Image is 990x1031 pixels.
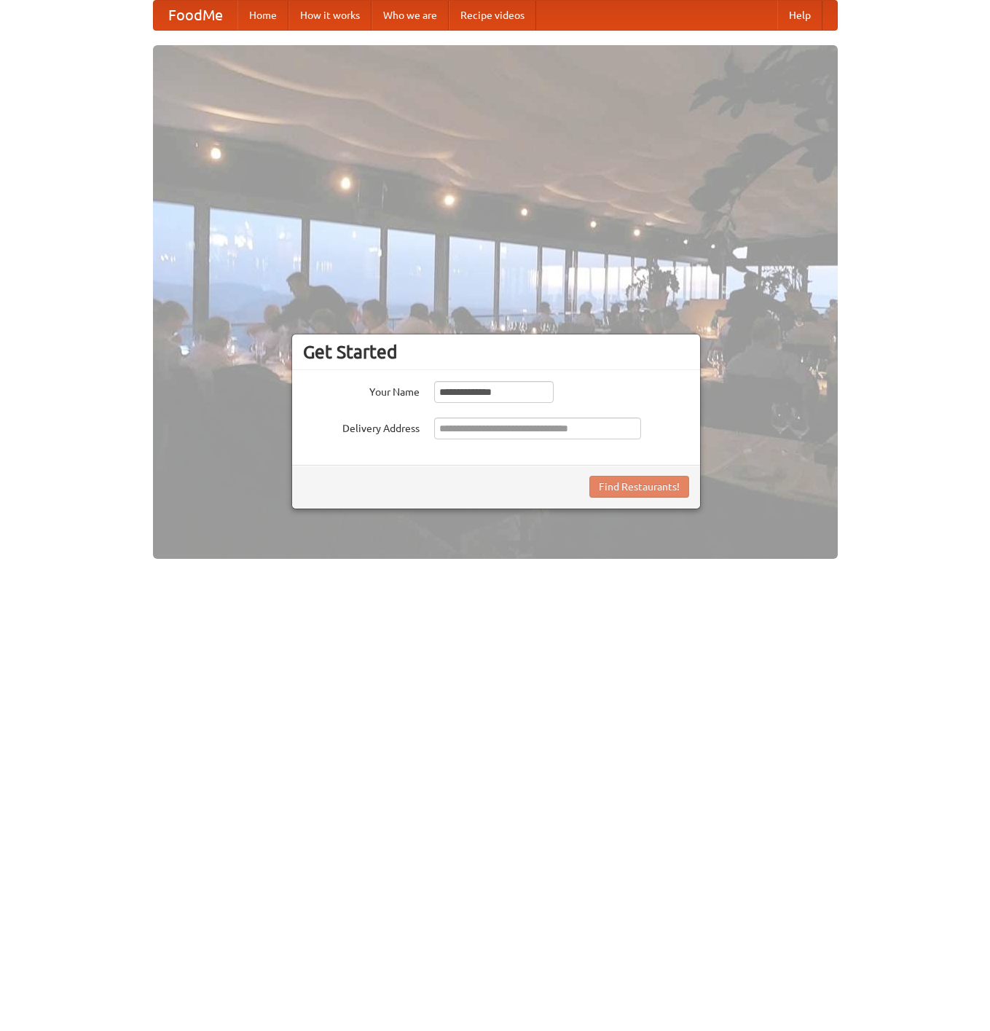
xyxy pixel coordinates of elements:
[449,1,536,30] a: Recipe videos
[777,1,822,30] a: Help
[303,418,420,436] label: Delivery Address
[303,381,420,399] label: Your Name
[303,341,689,363] h3: Get Started
[237,1,288,30] a: Home
[154,1,237,30] a: FoodMe
[589,476,689,498] button: Find Restaurants!
[288,1,372,30] a: How it works
[372,1,449,30] a: Who we are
